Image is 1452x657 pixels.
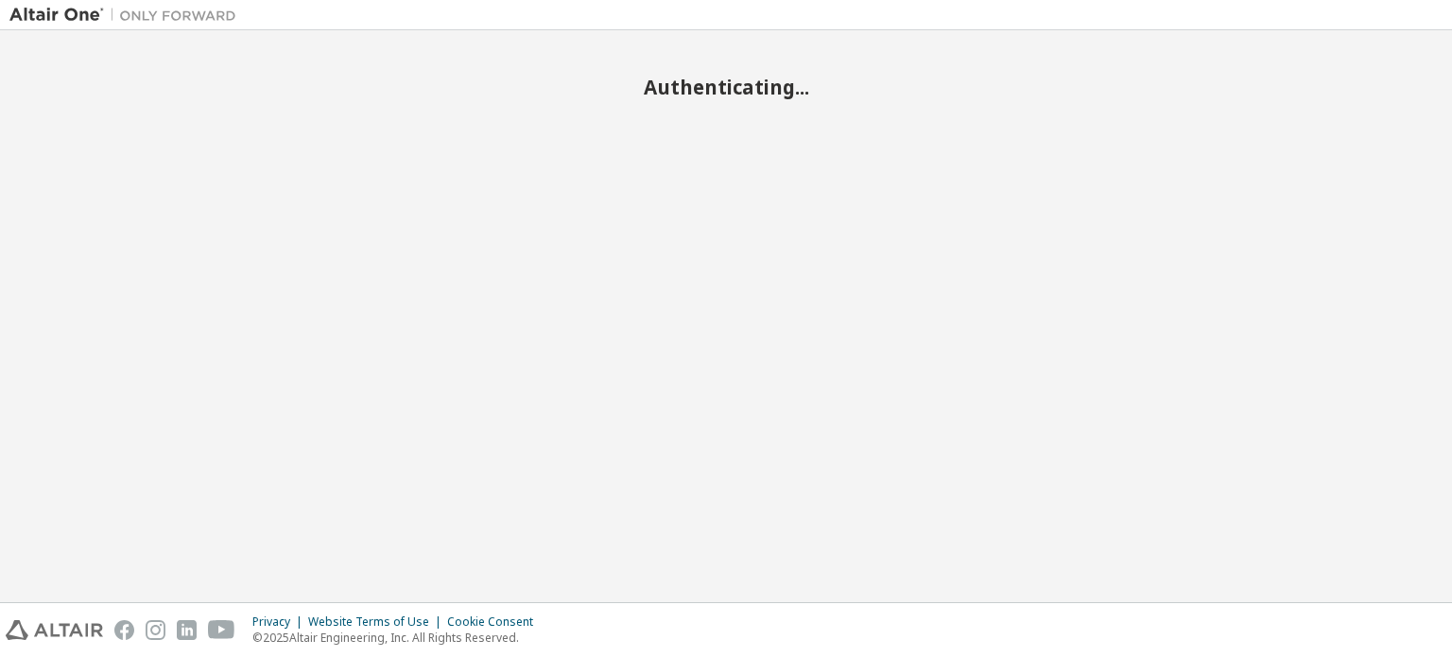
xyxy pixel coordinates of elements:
[6,620,103,640] img: altair_logo.svg
[146,620,165,640] img: instagram.svg
[208,620,235,640] img: youtube.svg
[252,630,544,646] p: © 2025 Altair Engineering, Inc. All Rights Reserved.
[308,614,447,630] div: Website Terms of Use
[252,614,308,630] div: Privacy
[9,6,246,25] img: Altair One
[114,620,134,640] img: facebook.svg
[9,75,1443,99] h2: Authenticating...
[447,614,544,630] div: Cookie Consent
[177,620,197,640] img: linkedin.svg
